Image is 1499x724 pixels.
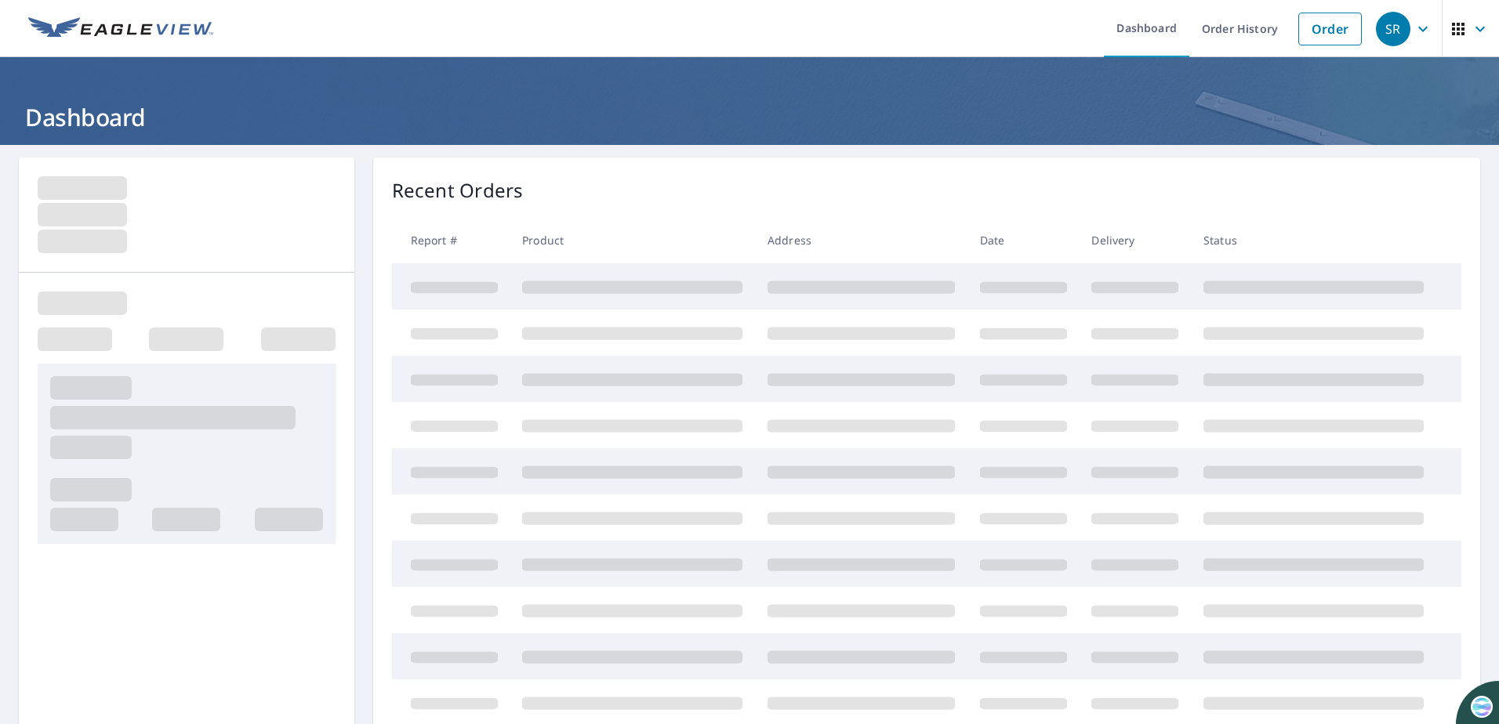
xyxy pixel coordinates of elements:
[1376,12,1410,46] div: SR
[1079,217,1191,263] th: Delivery
[1298,13,1362,45] a: Order
[28,17,213,41] img: EV Logo
[392,217,510,263] th: Report #
[755,217,967,263] th: Address
[1191,217,1436,263] th: Status
[967,217,1080,263] th: Date
[392,176,524,205] p: Recent Orders
[19,101,1480,133] h1: Dashboard
[510,217,755,263] th: Product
